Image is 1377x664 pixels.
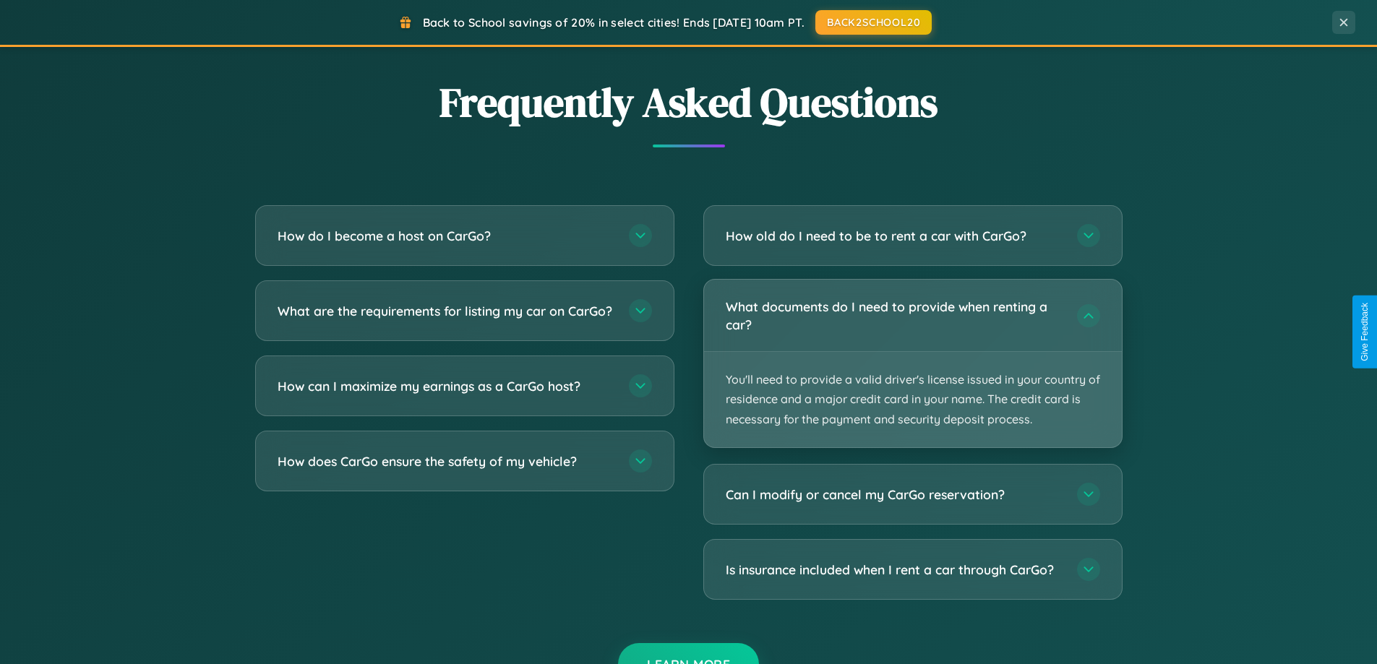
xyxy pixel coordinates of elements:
[726,298,1063,333] h3: What documents do I need to provide when renting a car?
[726,227,1063,245] h3: How old do I need to be to rent a car with CarGo?
[255,74,1123,130] h2: Frequently Asked Questions
[815,10,932,35] button: BACK2SCHOOL20
[423,15,805,30] span: Back to School savings of 20% in select cities! Ends [DATE] 10am PT.
[278,452,614,470] h3: How does CarGo ensure the safety of my vehicle?
[726,561,1063,579] h3: Is insurance included when I rent a car through CarGo?
[704,352,1122,447] p: You'll need to provide a valid driver's license issued in your country of residence and a major c...
[278,377,614,395] h3: How can I maximize my earnings as a CarGo host?
[278,227,614,245] h3: How do I become a host on CarGo?
[1360,303,1370,361] div: Give Feedback
[726,486,1063,504] h3: Can I modify or cancel my CarGo reservation?
[278,302,614,320] h3: What are the requirements for listing my car on CarGo?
